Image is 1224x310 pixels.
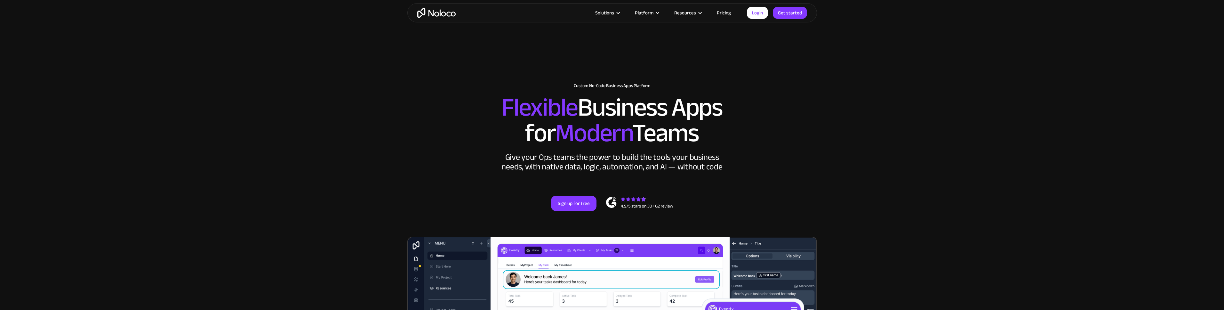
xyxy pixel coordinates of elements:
[666,9,709,17] div: Resources
[627,9,666,17] div: Platform
[417,8,456,18] a: home
[635,9,653,17] div: Platform
[555,109,632,157] span: Modern
[587,9,627,17] div: Solutions
[551,196,596,211] a: Sign up for free
[709,9,739,17] a: Pricing
[414,83,811,88] h1: Custom No-Code Business Apps Platform
[414,95,811,146] h2: Business Apps for Teams
[773,7,807,19] a: Get started
[595,9,614,17] div: Solutions
[747,7,768,19] a: Login
[501,84,578,131] span: Flexible
[500,152,724,172] div: Give your Ops teams the power to build the tools your business needs, with native data, logic, au...
[674,9,696,17] div: Resources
